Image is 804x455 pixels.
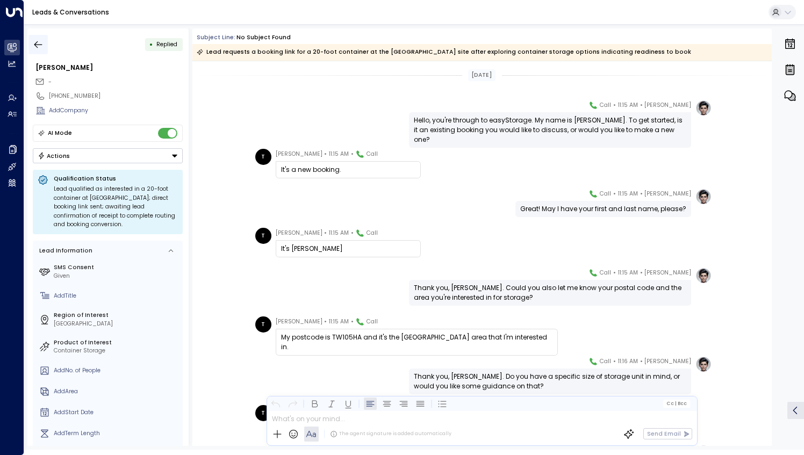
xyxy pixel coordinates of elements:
[37,247,92,255] div: Lead Information
[695,356,712,372] img: profile-logo.png
[618,268,638,278] span: 11:15 AM
[54,272,180,280] div: Given
[695,100,712,116] img: profile-logo.png
[281,244,415,254] div: It's [PERSON_NAME]
[38,152,70,160] div: Actions
[613,100,616,111] span: •
[255,149,271,165] div: T
[644,356,691,367] span: [PERSON_NAME]
[54,387,180,396] div: AddArea
[414,372,686,391] div: Thank you, [PERSON_NAME]. Do you have a specific size of storage unit in mind, or would you like ...
[48,78,52,86] span: -
[276,149,322,160] span: [PERSON_NAME]
[695,189,712,205] img: profile-logo.png
[156,40,177,48] span: Replied
[54,320,180,328] div: [GEOGRAPHIC_DATA]
[414,283,686,302] div: Thank you, [PERSON_NAME]. Could you also let me know your postal code and the area you're interes...
[640,100,643,111] span: •
[35,63,183,73] div: [PERSON_NAME]
[640,268,643,278] span: •
[54,408,180,417] div: AddStart Date
[600,100,611,111] span: Call
[644,100,691,111] span: [PERSON_NAME]
[255,316,271,333] div: T
[49,106,183,115] div: AddCompany
[54,346,180,355] div: Container Storage
[236,33,291,42] div: No subject found
[414,115,686,145] div: Hello, you're through to easyStorage. My name is [PERSON_NAME]. To get started, is it an existing...
[54,175,178,183] p: Qualification Status
[54,263,180,272] label: SMS Consent
[663,400,690,407] button: Cc|Bcc
[49,92,183,100] div: [PHONE_NUMBER]
[54,429,180,438] div: AddTerm Length
[286,397,299,410] button: Redo
[324,149,327,160] span: •
[351,316,354,327] span: •
[613,356,616,367] span: •
[520,204,686,214] div: Great! May I have your first and last name, please?
[276,316,322,327] span: [PERSON_NAME]
[644,189,691,199] span: [PERSON_NAME]
[666,401,687,406] span: Cc Bcc
[351,149,354,160] span: •
[468,69,496,81] div: [DATE]
[367,228,378,239] span: Call
[330,430,451,438] div: The agent signature is added automatically
[329,228,349,239] span: 11:15 AM
[640,356,643,367] span: •
[674,401,676,406] span: |
[324,316,327,327] span: •
[640,189,643,199] span: •
[54,185,178,229] div: Lead qualified as interested in a 20-foot container at [GEOGRAPHIC_DATA]; direct booking link sen...
[600,356,611,367] span: Call
[329,316,349,327] span: 11:15 AM
[255,405,271,421] div: T
[613,268,616,278] span: •
[618,189,638,199] span: 11:15 AM
[329,149,349,160] span: 11:15 AM
[324,228,327,239] span: •
[32,8,109,17] a: Leads & Conversations
[281,333,552,352] div: My postcode is TW105HA and it's the [GEOGRAPHIC_DATA] area that I'm interested in.
[255,228,271,244] div: T
[33,148,183,163] button: Actions
[149,37,153,52] div: •
[54,292,180,300] div: AddTitle
[618,100,638,111] span: 11:15 AM
[48,128,72,139] div: AI Mode
[54,366,180,375] div: AddNo. of People
[54,338,180,347] label: Product of Interest
[367,149,378,160] span: Call
[281,165,415,175] div: It's a new booking.
[197,33,235,41] span: Subject Line:
[613,189,616,199] span: •
[269,397,282,410] button: Undo
[54,311,180,320] label: Region of Interest
[276,228,322,239] span: [PERSON_NAME]
[618,356,638,367] span: 11:16 AM
[600,189,611,199] span: Call
[33,148,183,163] div: Button group with a nested menu
[600,268,611,278] span: Call
[695,268,712,284] img: profile-logo.png
[197,47,691,57] div: Lead requests a booking link for a 20-foot container at the [GEOGRAPHIC_DATA] site after explorin...
[367,316,378,327] span: Call
[351,228,354,239] span: •
[644,268,691,278] span: [PERSON_NAME]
